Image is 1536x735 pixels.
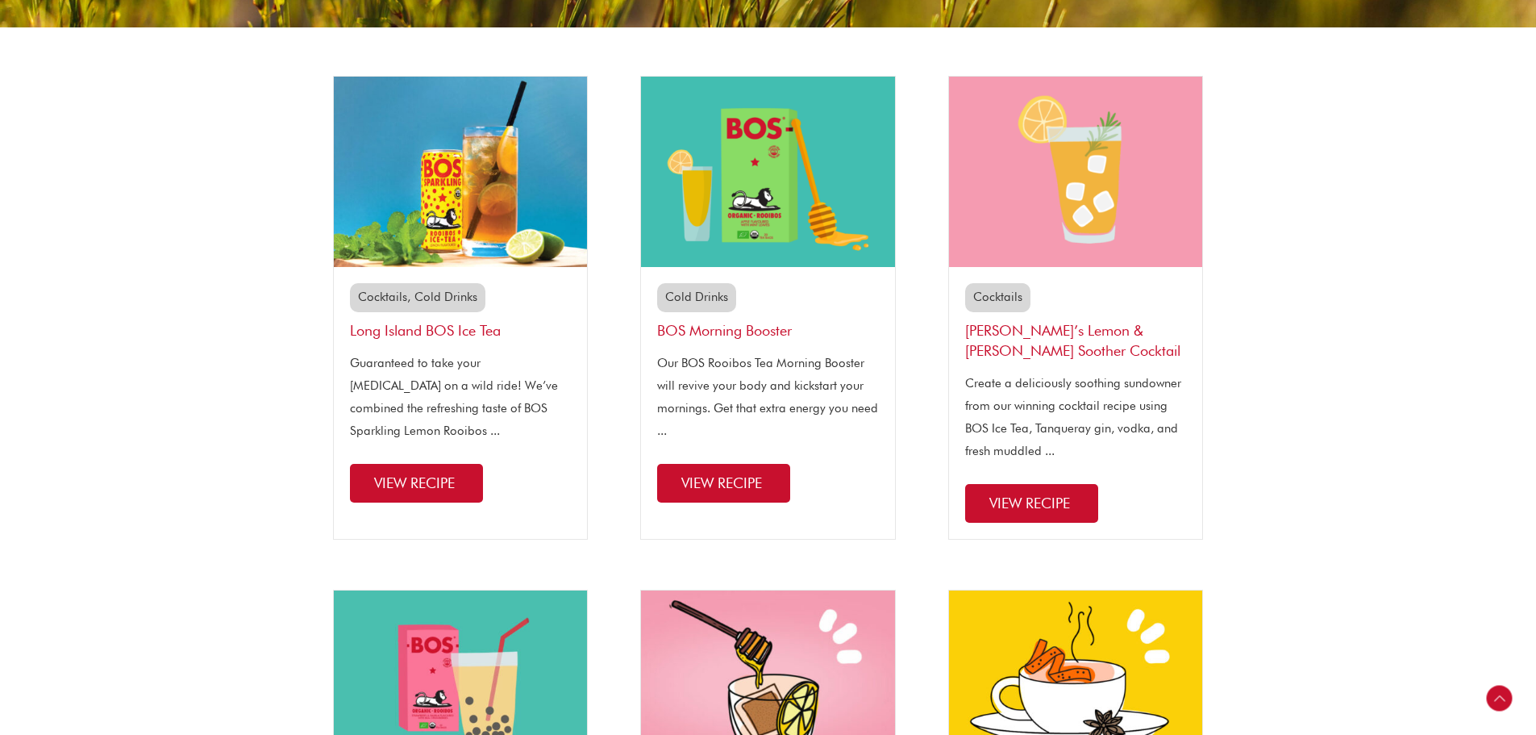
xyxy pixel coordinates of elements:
p: Create a deliciously soothing sundowner from our winning cocktail recipe using BOS Ice Tea, Tanqu... [965,373,1187,462]
a: Read more about Vuyo’s Lemon & Rosemary Soother Cocktail [965,484,1098,523]
a: [PERSON_NAME]’s Lemon & [PERSON_NAME] Soother Cocktail [965,322,1180,359]
a: Cold Drinks [414,290,477,304]
p: Our BOS Rooibos Tea Morning Booster will revive your body and kickstart your mornings. Get that e... [657,353,879,442]
span: View Recipe [681,474,762,491]
a: Read more about BOS Morning Booster [657,464,790,503]
a: Read more about Long Island BOS Ice Tea [350,464,483,503]
span: View Recipe [989,495,1070,512]
a: BOS Morning Booster [657,322,792,339]
a: Cold Drinks [665,290,728,304]
span: View Recipe [374,474,455,491]
a: Cocktails [973,290,1022,304]
a: Cocktails [358,290,407,304]
p: Guaranteed to take your [MEDICAL_DATA] on a wild ride! We’ve combined the refreshing taste of BOS... [350,353,572,442]
a: Long Island BOS Ice Tea [350,322,501,339]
